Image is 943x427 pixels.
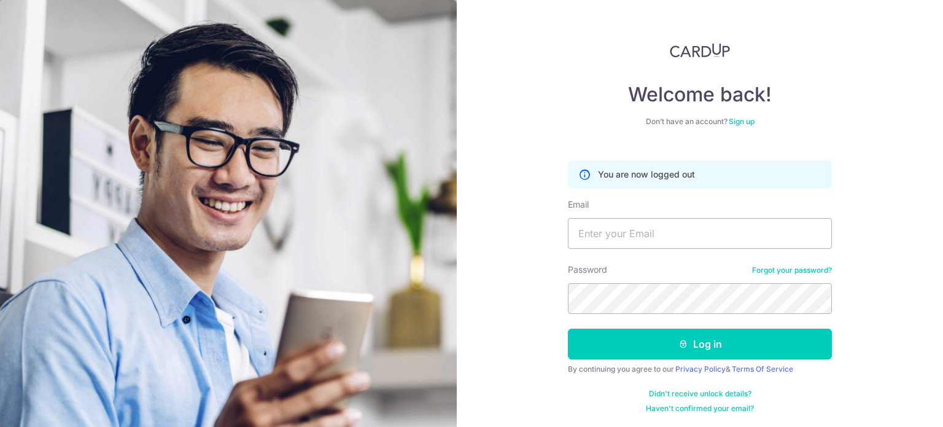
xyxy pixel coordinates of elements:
div: By continuing you agree to our & [568,364,832,374]
div: Don’t have an account? [568,117,832,127]
a: Forgot your password? [752,265,832,275]
input: Enter your Email [568,218,832,249]
a: Didn't receive unlock details? [649,389,751,399]
h4: Welcome back! [568,82,832,107]
a: Sign up [729,117,755,126]
p: You are now logged out [598,168,695,181]
label: Email [568,198,589,211]
a: Haven't confirmed your email? [646,404,754,413]
a: Terms Of Service [732,364,793,374]
a: Privacy Policy [675,364,726,374]
label: Password [568,264,607,276]
button: Log in [568,329,832,359]
img: CardUp Logo [670,43,730,58]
